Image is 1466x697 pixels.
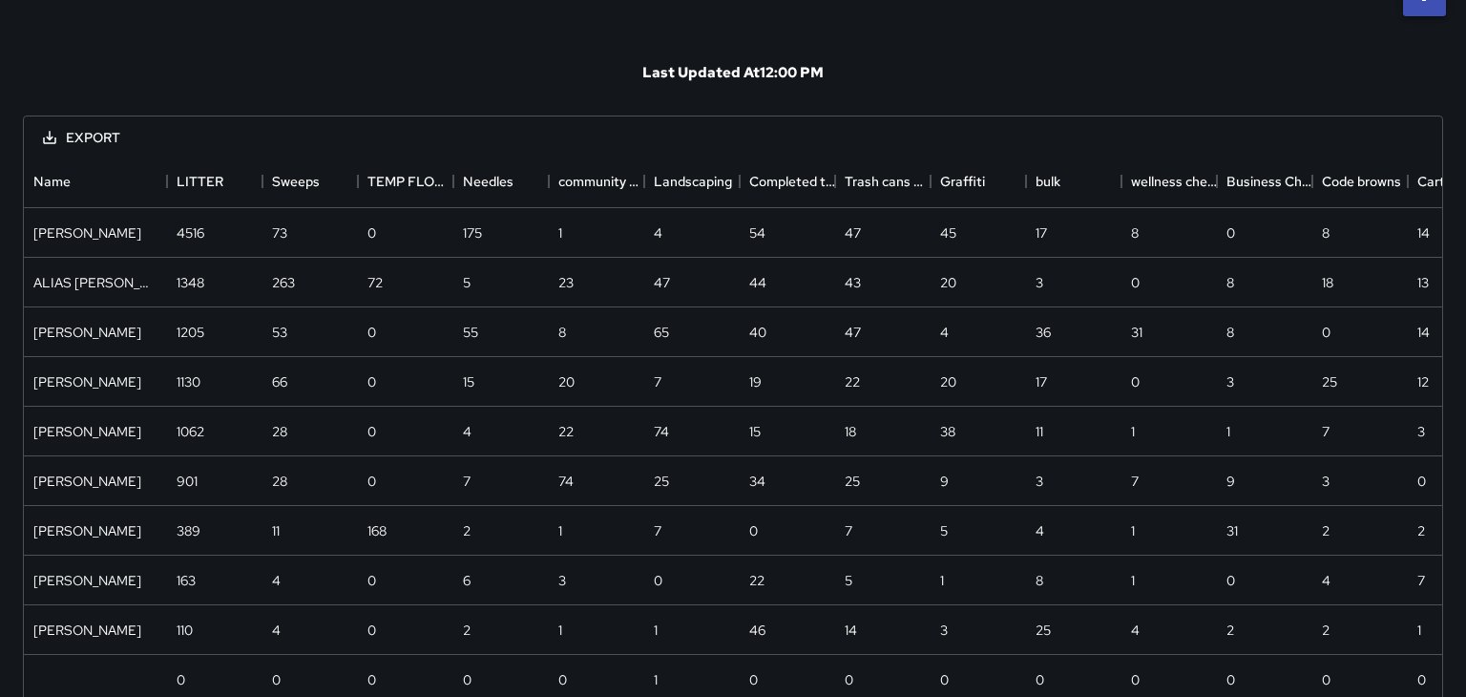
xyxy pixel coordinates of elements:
[654,323,669,342] div: 65
[1226,521,1238,540] div: 31
[177,571,196,590] div: 163
[1036,621,1051,640] div: 25
[1226,670,1235,689] div: 0
[33,422,141,441] div: Zach stamey
[272,323,287,342] div: 53
[1036,372,1047,391] div: 17
[654,621,658,640] div: 1
[177,521,200,540] div: 389
[367,223,376,243] div: 0
[749,670,758,689] div: 0
[558,422,574,441] div: 22
[1226,323,1234,342] div: 8
[272,521,280,540] div: 11
[845,621,857,640] div: 14
[33,621,141,640] div: Christopher Sherbert
[1131,223,1139,243] div: 8
[558,670,567,689] div: 0
[367,422,376,441] div: 0
[1036,323,1051,342] div: 36
[33,223,141,243] div: JAMES GINGLES
[1226,155,1312,208] div: Business Check
[33,521,141,540] div: DAVID TAYLOR
[272,670,281,689] div: 0
[1131,273,1140,292] div: 0
[749,472,765,491] div: 34
[740,155,835,208] div: Completed trash bags
[835,155,931,208] div: Trash cans wipe downs
[1226,422,1230,441] div: 1
[367,273,383,292] div: 72
[940,571,944,590] div: 1
[167,155,262,208] div: LITTER
[1131,155,1217,208] div: wellness check
[367,670,376,689] div: 0
[367,323,376,342] div: 0
[1131,621,1140,640] div: 4
[177,323,204,342] div: 1205
[463,472,471,491] div: 7
[33,323,141,342] div: JUSTIN EVANS
[1131,521,1135,540] div: 1
[654,422,669,441] div: 74
[1322,372,1337,391] div: 25
[1322,571,1330,590] div: 4
[558,621,562,640] div: 1
[367,521,387,540] div: 168
[845,323,861,342] div: 47
[1322,472,1330,491] div: 3
[367,571,376,590] div: 0
[463,621,471,640] div: 2
[654,571,662,590] div: 0
[33,273,157,292] div: ALIAS SIEGLER
[749,273,766,292] div: 44
[1131,372,1140,391] div: 0
[272,155,320,208] div: Sweeps
[940,323,949,342] div: 4
[1417,422,1425,441] div: 3
[749,422,761,441] div: 15
[749,521,758,540] div: 0
[749,621,765,640] div: 46
[845,223,861,243] div: 47
[1417,223,1430,243] div: 14
[463,273,471,292] div: 5
[1417,621,1421,640] div: 1
[644,155,740,208] div: Landscaping
[1417,521,1425,540] div: 2
[1217,155,1312,208] div: Business Check
[1036,273,1043,292] div: 3
[931,155,1026,208] div: Graffiti
[1026,155,1121,208] div: bulk
[549,155,644,208] div: community engagement
[1121,155,1217,208] div: wellness check
[558,571,566,590] div: 3
[358,155,453,208] div: TEMP FLOWER BASKET WATERING FIX ASSET
[463,521,471,540] div: 2
[1226,571,1235,590] div: 0
[177,472,198,491] div: 901
[654,223,662,243] div: 4
[940,223,956,243] div: 45
[367,621,376,640] div: 0
[1131,670,1140,689] div: 0
[463,155,513,208] div: Needles
[940,472,949,491] div: 9
[845,273,861,292] div: 43
[24,155,167,208] div: Name
[33,571,141,590] div: Ed Cutshaw
[749,571,764,590] div: 22
[1322,621,1330,640] div: 2
[940,621,948,640] div: 3
[33,155,71,208] div: Name
[272,472,287,491] div: 28
[940,372,956,391] div: 20
[1226,372,1234,391] div: 3
[654,472,669,491] div: 25
[1036,472,1043,491] div: 3
[558,521,562,540] div: 1
[177,422,204,441] div: 1062
[940,670,949,689] div: 0
[1131,571,1135,590] div: 1
[272,621,281,640] div: 4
